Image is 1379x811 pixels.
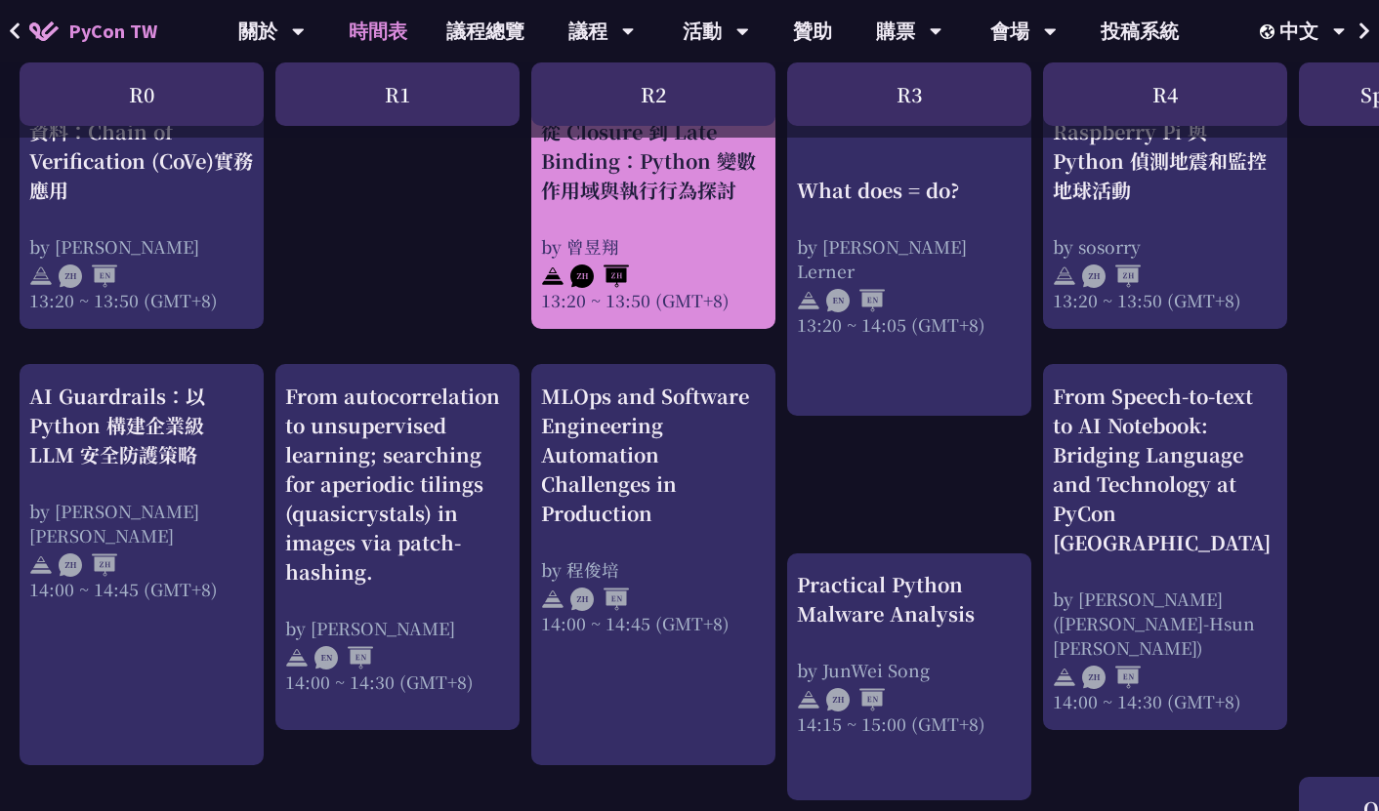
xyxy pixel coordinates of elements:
[541,557,766,582] div: by 程俊培
[20,62,264,126] div: R0
[787,62,1031,126] div: R3
[541,264,564,288] img: svg+xml;base64,PHN2ZyB4bWxucz0iaHR0cDovL3d3dy53My5vcmcvMjAwMC9zdmciIHdpZHRoPSIyNCIgaGVpZ2h0PSIyNC...
[29,577,254,601] div: 14:00 ~ 14:45 (GMT+8)
[314,646,373,669] img: ENEN.5a408d1.svg
[797,688,820,711] img: svg+xml;base64,PHN2ZyB4bWxucz0iaHR0cDovL3d3dy53My5vcmcvMjAwMC9zdmciIHdpZHRoPSIyNCIgaGVpZ2h0PSIyNC...
[1053,689,1277,713] div: 14:00 ~ 14:30 (GMT+8)
[541,288,766,312] div: 13:20 ~ 13:50 (GMT+8)
[541,611,766,635] div: 14:00 ~ 14:45 (GMT+8)
[797,88,1022,399] a: What does = do? by [PERSON_NAME] Lerner 13:20 ~ 14:05 (GMT+8)
[797,289,820,312] img: svg+xml;base64,PHN2ZyB4bWxucz0iaHR0cDovL3d3dy53My5vcmcvMjAwMC9zdmciIHdpZHRoPSIyNCIgaGVpZ2h0PSIyNC...
[1053,666,1076,689] img: svg+xml;base64,PHN2ZyB4bWxucz0iaHR0cDovL3d3dy53My5vcmcvMjAwMC9zdmciIHdpZHRoPSIyNCIgaGVpZ2h0PSIyNC...
[285,382,510,713] a: From autocorrelation to unsupervised learning; searching for aperiodic tilings (quasicrystals) in...
[10,7,177,56] a: PyCon TW
[826,289,885,312] img: ENEN.5a408d1.svg
[826,688,885,711] img: ZHEN.371966e.svg
[59,264,117,288] img: ZHEN.371966e.svg
[541,382,766,749] a: MLOps and Software Engineering Automation Challenges in Production by 程俊培 14:00 ~ 14:45 (GMT+8)
[1053,288,1277,312] div: 13:20 ~ 13:50 (GMT+8)
[29,382,254,469] div: AI Guardrails：以 Python 構建企業級 LLM 安全防護策略
[797,176,1022,205] div: What does = do?
[29,21,59,41] img: Home icon of PyCon TW 2025
[797,711,1022,736] div: 14:15 ~ 15:00 (GMT+8)
[285,646,309,669] img: svg+xml;base64,PHN2ZyB4bWxucz0iaHR0cDovL3d3dy53My5vcmcvMjAwMC9zdmciIHdpZHRoPSIyNCIgaGVpZ2h0PSIyNC...
[541,234,766,259] div: by 曾昱翔
[1082,666,1141,689] img: ZHEN.371966e.svg
[1053,587,1277,660] div: by [PERSON_NAME]([PERSON_NAME]-Hsun [PERSON_NAME])
[1053,88,1277,312] a: Raspberry Shake - 用 Raspberry Pi 與 Python 偵測地震和監控地球活動 by sosorry 13:20 ~ 13:50 (GMT+8)
[29,264,53,288] img: svg+xml;base64,PHN2ZyB4bWxucz0iaHR0cDovL3d3dy53My5vcmcvMjAwMC9zdmciIHdpZHRoPSIyNCIgaGVpZ2h0PSIyNC...
[29,88,254,205] div: 以LLM攜手Python驗證資料：Chain of Verification (CoVe)實務應用
[275,62,520,126] div: R1
[541,588,564,611] img: svg+xml;base64,PHN2ZyB4bWxucz0iaHR0cDovL3d3dy53My5vcmcvMjAwMC9zdmciIHdpZHRoPSIyNCIgaGVpZ2h0PSIyNC...
[531,62,775,126] div: R2
[1043,62,1287,126] div: R4
[29,382,254,749] a: AI Guardrails：以 Python 構建企業級 LLM 安全防護策略 by [PERSON_NAME] [PERSON_NAME] 14:00 ~ 14:45 (GMT+8)
[59,553,117,577] img: ZHZH.38617ef.svg
[29,499,254,547] div: by [PERSON_NAME] [PERSON_NAME]
[68,17,157,46] span: PyCon TW
[797,658,1022,682] div: by JunWei Song
[570,588,629,611] img: ZHEN.371966e.svg
[1053,382,1277,713] a: From Speech-to-text to AI Notebook: Bridging Language and Technology at PyCon [GEOGRAPHIC_DATA] b...
[29,234,254,259] div: by [PERSON_NAME]
[797,570,1022,784] a: Practical Python Malware Analysis by JunWei Song 14:15 ~ 15:00 (GMT+8)
[29,553,53,577] img: svg+xml;base64,PHN2ZyB4bWxucz0iaHR0cDovL3d3dy53My5vcmcvMjAwMC9zdmciIHdpZHRoPSIyNCIgaGVpZ2h0PSIyNC...
[1053,264,1076,288] img: svg+xml;base64,PHN2ZyB4bWxucz0iaHR0cDovL3d3dy53My5vcmcvMjAwMC9zdmciIHdpZHRoPSIyNCIgaGVpZ2h0PSIyNC...
[285,669,510,694] div: 14:00 ~ 14:30 (GMT+8)
[29,88,254,312] a: 以LLM攜手Python驗證資料：Chain of Verification (CoVe)實務應用 by [PERSON_NAME] 13:20 ~ 13:50 (GMT+8)
[1082,264,1141,288] img: ZHZH.38617ef.svg
[541,88,766,312] a: 從 Closure 到 Late Binding：Python 變數作用域與執行行為探討 by 曾昱翔 13:20 ~ 13:50 (GMT+8)
[285,616,510,640] div: by [PERSON_NAME]
[1053,88,1277,205] div: Raspberry Shake - 用 Raspberry Pi 與 Python 偵測地震和監控地球活動
[29,288,254,312] div: 13:20 ~ 13:50 (GMT+8)
[541,117,766,205] div: 從 Closure 到 Late Binding：Python 變數作用域與執行行為探討
[285,382,510,587] div: From autocorrelation to unsupervised learning; searching for aperiodic tilings (quasicrystals) in...
[797,570,1022,629] div: Practical Python Malware Analysis
[1260,24,1279,39] img: Locale Icon
[570,264,629,288] img: ZHZH.38617ef.svg
[541,382,766,528] div: MLOps and Software Engineering Automation Challenges in Production
[1053,382,1277,557] div: From Speech-to-text to AI Notebook: Bridging Language and Technology at PyCon [GEOGRAPHIC_DATA]
[797,312,1022,337] div: 13:20 ~ 14:05 (GMT+8)
[797,234,1022,283] div: by [PERSON_NAME] Lerner
[1053,234,1277,259] div: by sosorry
